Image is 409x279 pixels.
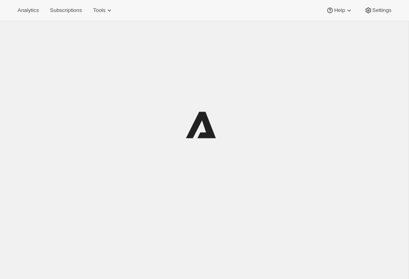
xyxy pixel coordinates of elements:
button: Tools [88,5,118,16]
button: Analytics [13,5,43,16]
span: Settings [372,7,391,14]
button: Subscriptions [45,5,87,16]
span: Tools [93,7,105,14]
span: Help [334,7,345,14]
button: Settings [360,5,396,16]
button: Help [321,5,358,16]
span: Analytics [18,7,39,14]
span: Subscriptions [50,7,82,14]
